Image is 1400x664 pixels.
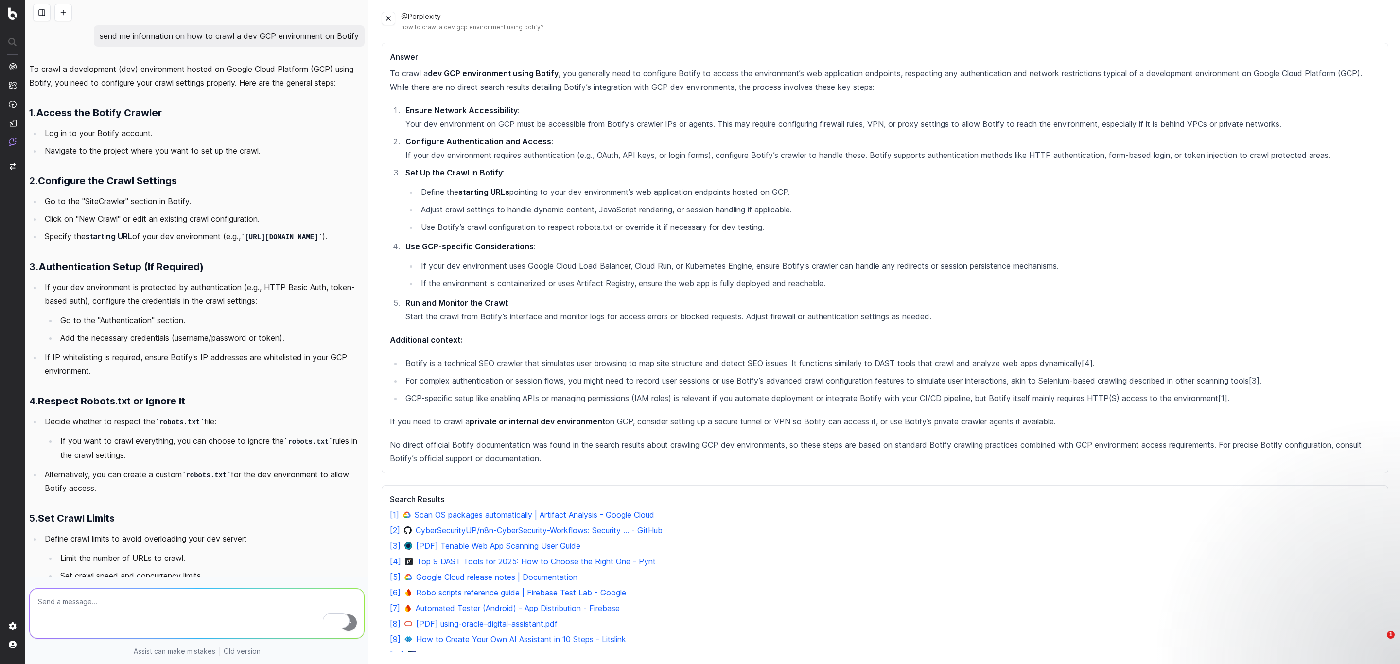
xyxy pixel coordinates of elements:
strong: Set Up the Crawl in Botify [405,168,503,177]
h3: 4. [29,393,365,409]
img: Botify logo [8,7,17,20]
img: Favicon for litslink.com [404,635,412,643]
li: Alternatively, you can create a custom for the dev environment to allow Botify access. [42,468,365,495]
li: : Start the crawl from Botify’s interface and monitor logs for access errors or blocked requests.... [402,296,1380,323]
img: Favicon for firebase.google.com [404,589,412,596]
li: Log in to your Botify account. [42,126,365,140]
img: Analytics [9,63,17,70]
strong: dev GCP environment using Botify [428,69,559,78]
li: Define crawl limits to avoid overloading your dev server: [42,532,365,582]
li: GCP-specific setup like enabling APIs or managing permissions (IAM roles) is relevant if you auto... [402,391,1380,405]
li: If your dev environment uses Google Cloud Load Balancer, Cloud Run, or Kubernetes Engine, ensure ... [418,259,1380,273]
code: robots.txt [155,419,204,426]
img: Intelligence [9,81,17,89]
img: Favicon for www.servicenow.com [408,651,416,659]
span: 1 [1387,631,1395,639]
li: Define the pointing to your dev environment’s web application endpoints hosted on GCP. [418,185,1380,199]
img: Favicon for firebase.google.com [404,604,412,612]
li: If IP whitelisting is required, ensure Botify's IP addresses are whitelisted in your GCP environm... [42,350,365,378]
li: If you want to crawl everything, you can choose to ignore the rules in the crawl settings. [57,434,365,462]
img: Favicon for www.pynt.io [405,558,413,565]
p: send me information on how to crawl a dev GCP environment on Botify [100,29,359,43]
li: : Your dev environment on GCP must be accessible from Botify’s crawler IPs or agents. This may re... [402,104,1380,131]
li: Go to the "Authentication" section. [57,314,365,327]
h3: 3. [29,259,365,275]
h3: Answer [390,51,1380,63]
a: [8] [PDF] using-oracle-digital-assistant.pdf [390,618,1380,629]
img: Switch project [10,163,16,170]
li: For complex authentication or session flows, you might need to record user sessions or use Botify... [402,374,1380,387]
a: Old version [224,647,261,656]
p: To crawl a , you generally need to configure Botify to access the environment’s web application e... [390,67,1380,94]
img: Setting [9,622,17,630]
strong: Run and Monitor the Crawl [405,298,507,308]
li: : [402,166,1380,234]
strong: starting URL [86,231,132,241]
img: Studio [9,119,17,127]
h3: 2. [29,173,365,189]
h3: 5. [29,510,365,526]
strong: Respect Robots.txt or Ignore It [38,395,185,407]
strong: Authentication Setup (If Required) [38,261,204,273]
li: Decide whether to respect the file: [42,415,365,462]
li: Set crawl speed and concurrency limits. [57,569,365,582]
a: [5] Google Cloud release notes | Documentation [390,571,1380,583]
li: Use Botify’s crawl configuration to respect robots.txt or override it if necessary for dev testing. [418,220,1380,234]
p: Assist can make mistakes [134,647,215,656]
a: [7] Automated Tester (Android) - App Distribution - Firebase [390,602,1380,614]
strong: Set Crawl Limits [38,512,115,524]
strong: Ensure Network Accessibility [405,105,518,115]
li: If your dev environment is protected by authentication (e.g., HTTP Basic Auth, token-based auth),... [42,280,365,345]
h3: 1. [29,105,365,121]
img: Activation [9,100,17,108]
strong: Configure Authentication and Access [405,137,551,146]
strong: Use GCP-specific Considerations [405,242,534,251]
li: Go to the "SiteCrawler" section in Botify. [42,194,365,208]
p: To crawl a development (dev) environment hosted on Google Cloud Platform (GCP) using Botify, you ... [29,62,365,89]
li: : If your dev environment requires authentication (e.g., OAuth, API keys, or login forms), config... [402,135,1380,162]
strong: Configure the Crawl Settings [38,175,177,187]
code: [URL][DOMAIN_NAME] [241,233,322,241]
li: Adjust crawl settings to handle dynamic content, JavaScript rendering, or session handling if app... [418,203,1380,216]
a: [1] Scan OS packages automatically | Artifact Analysis - Google Cloud [390,509,1380,521]
li: Specify the of your dev environment (e.g., ). [42,229,365,244]
li: Navigate to the project where you want to set up the crawl. [42,144,365,157]
a: [4] Top 9 DAST Tools for 2025: How to Choose the Right One - Pynt [390,556,1380,567]
strong: Access the Botify Crawler [36,107,162,119]
img: Favicon for github.com [404,526,412,534]
div: how to crawl a dev gcp environment using botify? [401,23,1388,31]
li: Limit the number of URLs to crawl. [57,551,365,565]
img: Favicon for docs.oracle.com [404,620,412,628]
li: : [402,240,1380,290]
li: Botify is a technical SEO crawler that simulates user browsing to map site structure and detect S... [402,356,1380,370]
img: Assist [9,138,17,146]
strong: private or internal dev environment [470,417,605,426]
li: If the environment is containerized or uses Artifact Registry, ensure the web app is fully deploy... [418,277,1380,290]
img: Favicon for docs.tenable.com [404,542,412,550]
a: [3] [PDF] Tenable Web App Scanning User Guide [390,540,1380,552]
img: Favicon for cloud.google.com [404,573,412,581]
a: [2] CyberSecurityUP/n8n-CyberSecurity-Workflows: Security ... - GitHub [390,524,1380,536]
p: If you need to crawl a on GCP, consider setting up a secure tunnel or VPN so Botify can access it... [390,415,1380,428]
a: [9] How to Create Your Own AI Assistant in 10 Steps - Litslink [390,633,1380,645]
div: @Perplexity [401,12,1388,31]
p: No direct official Botify documentation was found in the search results about crawling GCP dev en... [390,438,1380,465]
textarea: To enrich screen reader interactions, please activate Accessibility in Grammarly extension settings [30,589,364,638]
img: Favicon for cloud.google.com [403,511,411,519]
a: [10] Configure the document summarization skill for Now ... - ServiceNow [390,649,1380,661]
li: Click on "New Crawl" or edit an existing crawl configuration. [42,212,365,226]
strong: Additional context: [390,335,462,345]
a: [6] Robo scripts reference guide | Firebase Test Lab - Google [390,587,1380,598]
h3: Search Results [390,493,1380,505]
code: robots.txt [182,472,231,479]
li: Add the necessary credentials (username/password or token). [57,331,365,345]
iframe: Intercom live chat [1367,631,1390,654]
img: My account [9,641,17,648]
code: robots.txt [284,438,333,446]
strong: starting URLs [458,187,509,197]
